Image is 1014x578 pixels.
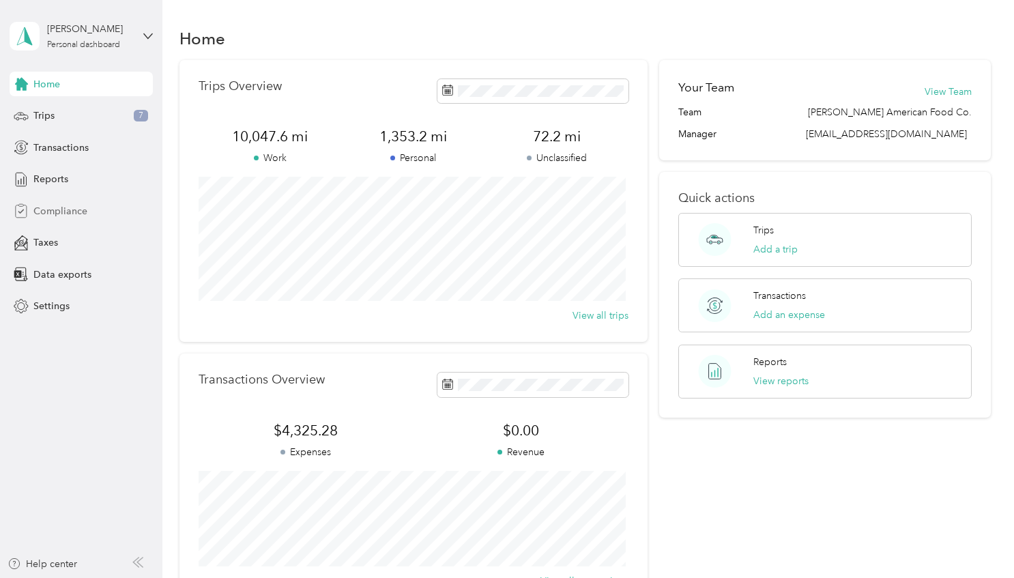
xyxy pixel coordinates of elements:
[199,421,414,440] span: $4,325.28
[678,127,716,141] span: Manager
[47,22,132,36] div: [PERSON_NAME]
[199,151,342,165] p: Work
[199,79,282,93] p: Trips Overview
[414,421,628,440] span: $0.00
[938,502,1014,578] iframe: Everlance-gr Chat Button Frame
[33,268,91,282] span: Data exports
[753,242,798,257] button: Add a trip
[753,308,825,322] button: Add an expense
[199,445,414,459] p: Expenses
[414,445,628,459] p: Revenue
[678,191,971,205] p: Quick actions
[33,109,55,123] span: Trips
[33,204,87,218] span: Compliance
[678,105,701,119] span: Team
[485,151,628,165] p: Unclassified
[678,79,734,96] h2: Your Team
[33,235,58,250] span: Taxes
[753,289,806,303] p: Transactions
[573,308,628,323] button: View all trips
[199,127,342,146] span: 10,047.6 mi
[33,77,60,91] span: Home
[806,128,967,140] span: [EMAIL_ADDRESS][DOMAIN_NAME]
[753,223,774,237] p: Trips
[33,299,70,313] span: Settings
[47,41,120,49] div: Personal dashboard
[199,373,325,387] p: Transactions Overview
[808,105,972,119] span: [PERSON_NAME] American Food Co.
[8,557,77,571] button: Help center
[33,172,68,186] span: Reports
[753,355,787,369] p: Reports
[134,110,148,122] span: 7
[925,85,972,99] button: View Team
[485,127,628,146] span: 72.2 mi
[33,141,89,155] span: Transactions
[179,31,225,46] h1: Home
[753,374,809,388] button: View reports
[342,127,485,146] span: 1,353.2 mi
[342,151,485,165] p: Personal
